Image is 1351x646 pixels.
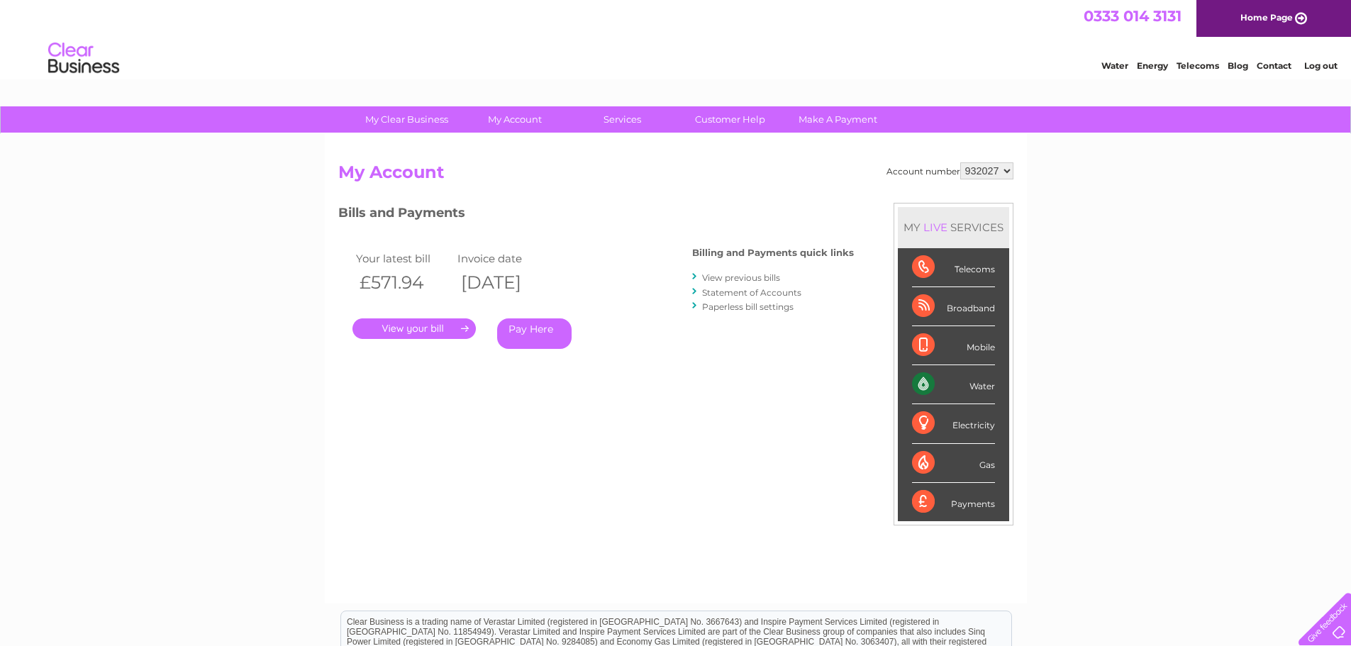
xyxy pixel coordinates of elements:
[1177,60,1219,71] a: Telecoms
[912,365,995,404] div: Water
[564,106,681,133] a: Services
[338,203,854,228] h3: Bills and Payments
[921,221,950,234] div: LIVE
[348,106,465,133] a: My Clear Business
[497,318,572,349] a: Pay Here
[912,483,995,521] div: Payments
[1137,60,1168,71] a: Energy
[454,268,556,297] th: [DATE]
[898,207,1009,247] div: MY SERVICES
[912,248,995,287] div: Telecoms
[341,8,1011,69] div: Clear Business is a trading name of Verastar Limited (registered in [GEOGRAPHIC_DATA] No. 3667643...
[1228,60,1248,71] a: Blog
[1101,60,1128,71] a: Water
[1257,60,1291,71] a: Contact
[338,162,1013,189] h2: My Account
[1304,60,1338,71] a: Log out
[912,326,995,365] div: Mobile
[48,37,120,80] img: logo.png
[692,247,854,258] h4: Billing and Payments quick links
[352,268,455,297] th: £571.94
[702,301,794,312] a: Paperless bill settings
[672,106,789,133] a: Customer Help
[912,287,995,326] div: Broadband
[352,249,455,268] td: Your latest bill
[912,444,995,483] div: Gas
[912,404,995,443] div: Electricity
[352,318,476,339] a: .
[886,162,1013,179] div: Account number
[454,249,556,268] td: Invoice date
[779,106,896,133] a: Make A Payment
[456,106,573,133] a: My Account
[702,287,801,298] a: Statement of Accounts
[1084,7,1182,25] a: 0333 014 3131
[702,272,780,283] a: View previous bills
